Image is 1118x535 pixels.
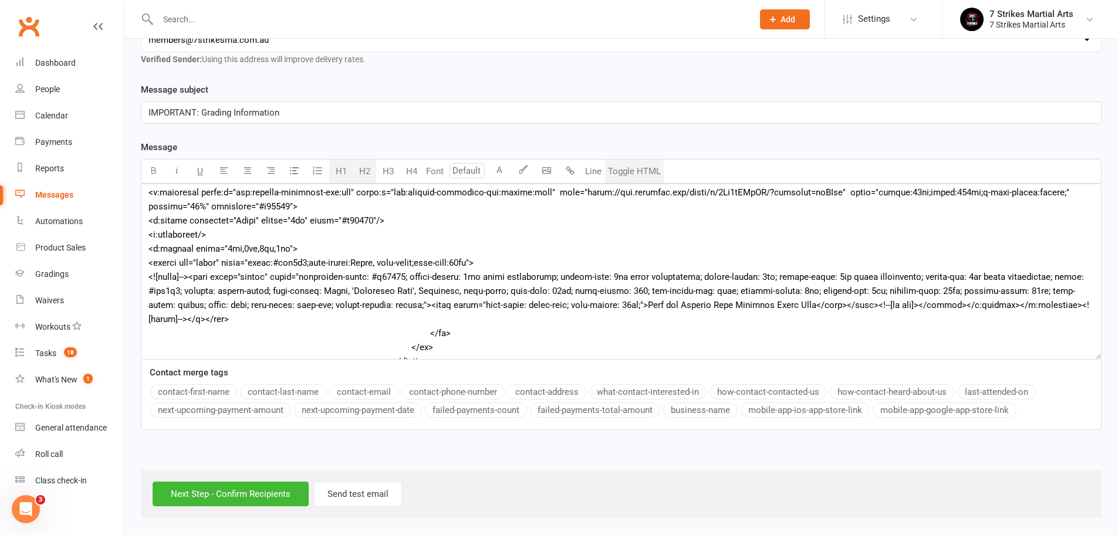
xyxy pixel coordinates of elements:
[15,441,124,468] a: Roll call
[314,482,402,506] button: Send test email
[989,9,1073,19] div: 7 Strikes Martial Arts
[329,160,353,183] button: H1
[150,384,237,399] button: contact-first-name
[240,384,326,399] button: contact-last-name
[15,235,124,261] a: Product Sales
[15,287,124,314] a: Waivers
[35,375,77,384] div: What's New
[15,367,124,393] a: What's New1
[15,76,124,103] a: People
[35,216,83,226] div: Automations
[401,384,505,399] button: contact-phone-number
[83,374,93,384] span: 1
[14,12,43,41] a: Clubworx
[150,402,291,418] button: next-upcoming-payment-amount
[605,160,664,183] button: Toggle HTML
[488,160,511,183] button: A
[15,261,124,287] a: Gradings
[15,314,124,340] a: Workouts
[35,269,69,279] div: Gradings
[957,384,1036,399] button: last-attended-on
[36,495,45,504] span: 3
[15,468,124,494] a: Class kiosk mode
[153,482,309,506] input: Next Step - Confirm Recipients
[15,415,124,441] a: General attendance kiosk mode
[741,402,870,418] button: mobile-app-ios-app-store-link
[15,182,124,208] a: Messages
[15,50,124,76] a: Dashboard
[35,476,87,485] div: Class check-in
[141,83,208,97] label: Message subject
[858,6,890,32] span: Settings
[35,348,56,358] div: Tasks
[873,402,1016,418] button: mobile-app-google-app-store-link
[35,243,86,252] div: Product Sales
[423,160,447,183] button: Font
[15,340,124,367] a: Tasks 18
[35,58,76,67] div: Dashboard
[329,384,398,399] button: contact-email
[376,160,400,183] button: H3
[710,384,827,399] button: how-contact-contacted-us
[830,384,954,399] button: how-contact-heard-about-us
[150,365,228,380] label: Contact merge tags
[530,402,660,418] button: failed-payments-total-amount
[35,164,64,173] div: Reports
[589,384,707,399] button: what-contact-interested-in
[35,296,64,305] div: Waivers
[15,155,124,182] a: Reports
[154,11,745,28] input: Search...
[141,140,177,154] label: Message
[197,166,203,177] span: U
[15,208,124,235] a: Automations
[35,449,63,459] div: Roll call
[35,190,73,199] div: Messages
[35,137,72,147] div: Payments
[35,423,107,432] div: General attendance
[960,8,984,31] img: thumb_image1688936223.png
[35,111,68,120] div: Calendar
[141,184,1102,360] textarea: <!LOREMIP dolo> <sita conse:a="eli:seddoei-temporinc-utl:etd" magna:a="eni:adminim-veniamqui-nos:...
[760,9,810,29] button: Add
[353,160,376,183] button: H2
[450,163,485,178] input: Default
[141,55,366,64] span: Using this address will improve delivery rates.
[148,107,279,118] span: IMPORTANT: Grading Information
[15,129,124,155] a: Payments
[15,103,124,129] a: Calendar
[64,347,77,357] span: 18
[141,55,202,64] strong: Verified Sender:
[12,495,40,523] iframe: Intercom live chat
[35,84,60,94] div: People
[188,160,212,183] button: U
[781,15,795,24] span: Add
[294,402,422,418] button: next-upcoming-payment-date
[989,19,1073,30] div: 7 Strikes Martial Arts
[35,322,70,331] div: Workouts
[663,402,738,418] button: business-name
[582,160,605,183] button: Line
[508,384,586,399] button: contact-address
[400,160,423,183] button: H4
[425,402,527,418] button: failed-payments-count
